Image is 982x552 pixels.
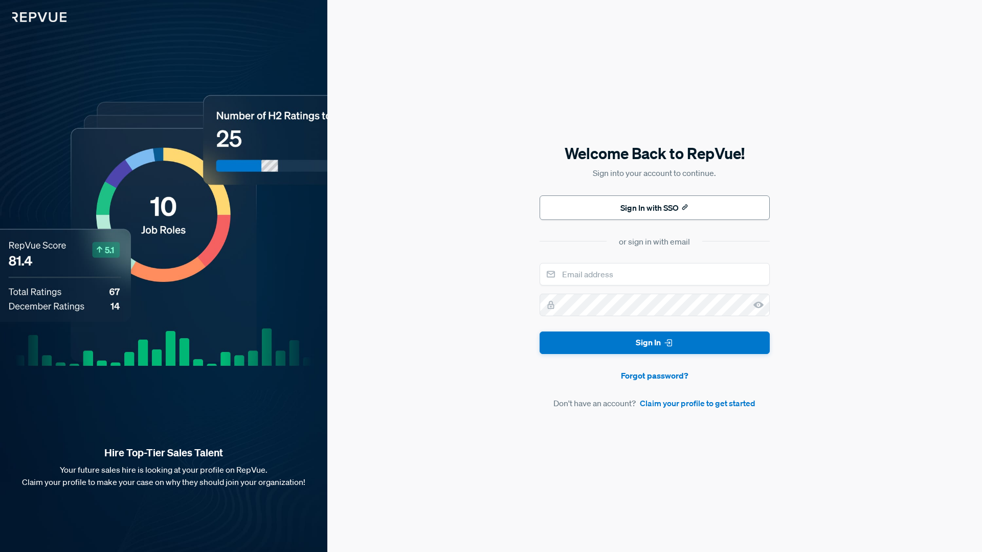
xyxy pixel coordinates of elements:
[640,397,755,409] a: Claim your profile to get started
[540,195,770,220] button: Sign In with SSO
[16,446,311,459] strong: Hire Top-Tier Sales Talent
[540,369,770,382] a: Forgot password?
[540,167,770,179] p: Sign into your account to continue.
[619,235,690,248] div: or sign in with email
[540,143,770,164] h5: Welcome Back to RepVue!
[540,397,770,409] article: Don't have an account?
[540,263,770,285] input: Email address
[540,332,770,355] button: Sign In
[16,463,311,488] p: Your future sales hire is looking at your profile on RepVue. Claim your profile to make your case...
